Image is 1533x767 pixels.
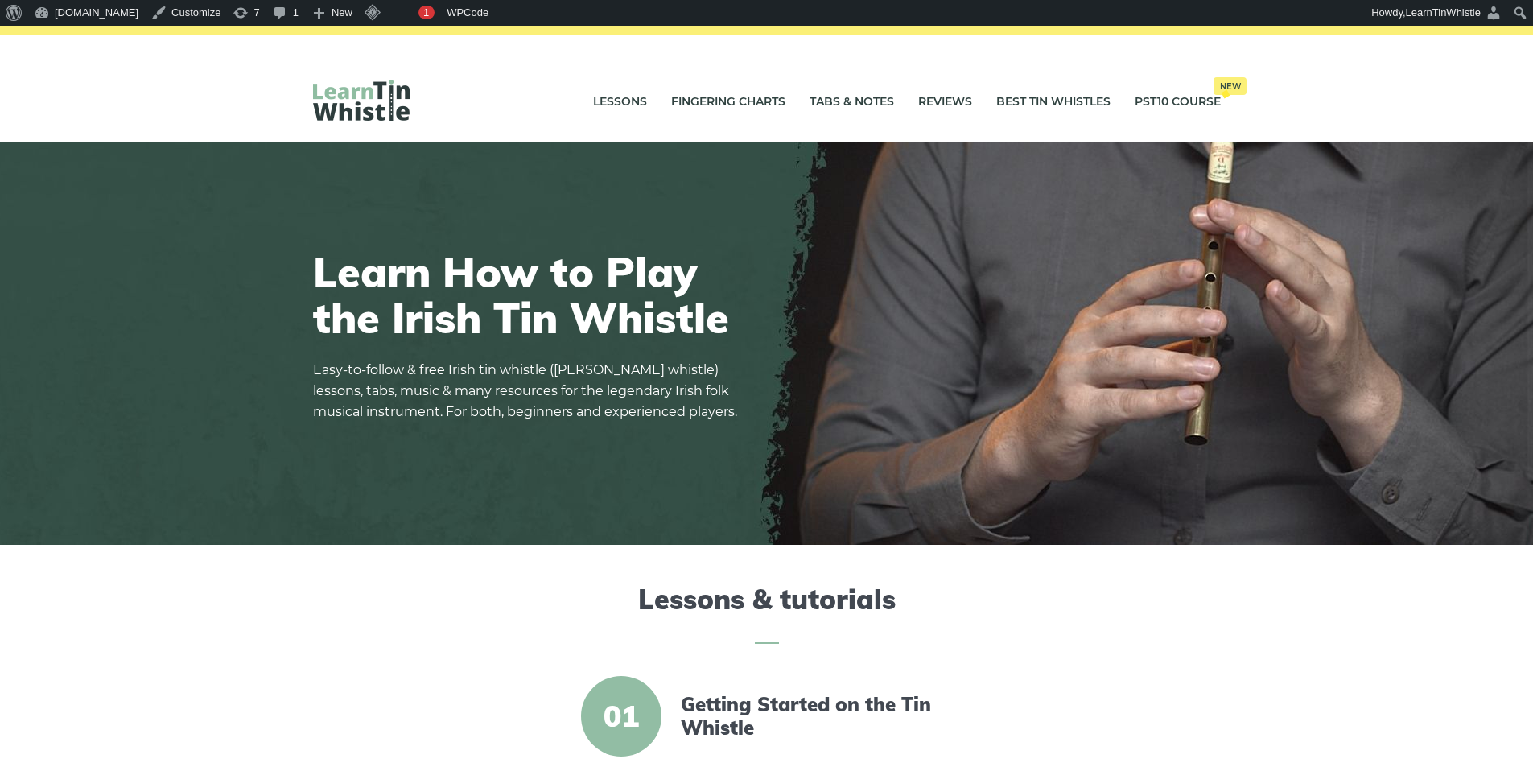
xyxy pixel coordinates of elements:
[810,82,894,122] a: Tabs & Notes
[1135,82,1221,122] a: PST10 CourseNew
[1214,77,1247,95] span: New
[681,693,958,740] a: Getting Started on the Tin Whistle
[313,80,410,121] img: LearnTinWhistle.com
[313,583,1221,644] h2: Lessons & tutorials
[1406,6,1481,19] span: LearnTinWhistle
[996,82,1111,122] a: Best Tin Whistles
[593,82,647,122] a: Lessons
[671,82,785,122] a: Fingering Charts
[313,249,748,340] h1: Learn How to Play the Irish Tin Whistle
[423,6,429,19] span: 1
[313,360,748,423] p: Easy-to-follow & free Irish tin whistle ([PERSON_NAME] whistle) lessons, tabs, music & many resou...
[918,82,972,122] a: Reviews
[581,676,661,757] span: 01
